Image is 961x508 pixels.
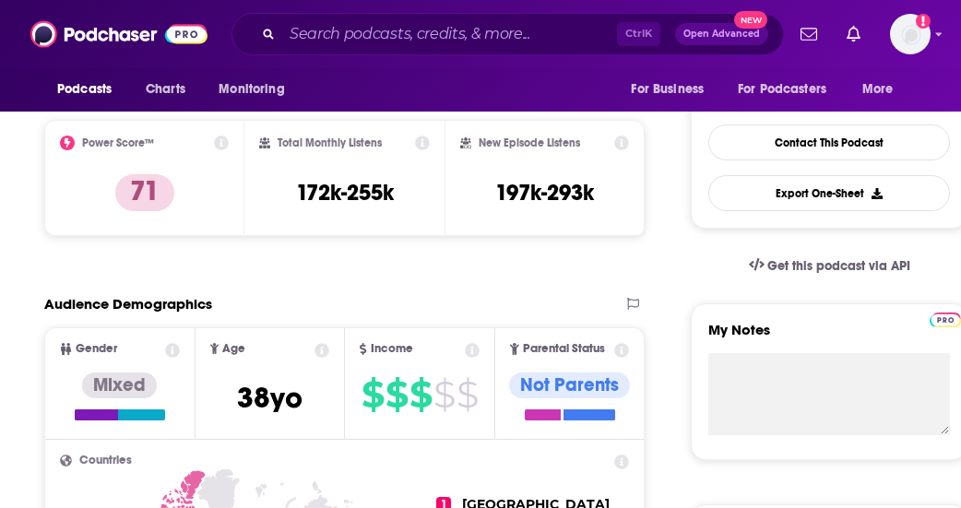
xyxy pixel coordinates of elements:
button: Open AdvancedNew [675,23,768,45]
span: Ctrl K [617,22,660,46]
label: My Notes [708,321,950,353]
span: Parental Status [523,343,605,355]
span: $ [433,380,455,409]
h3: 172k-255k [296,179,394,207]
span: Open Advanced [683,30,760,39]
a: Charts [134,72,196,107]
a: Show notifications dropdown [839,18,868,50]
span: More [862,77,894,102]
img: User Profile [890,14,931,54]
button: open menu [849,72,917,107]
a: Get this podcast via API [734,243,926,289]
button: open menu [618,72,727,107]
div: Not Parents [509,372,630,398]
span: Get this podcast via API [767,258,910,274]
p: 71 [115,174,174,211]
h2: Total Monthly Listens [278,136,382,149]
span: For Business [631,77,704,102]
button: open menu [44,72,136,107]
span: Income [371,343,413,355]
span: For Podcasters [738,77,826,102]
h2: New Episode Listens [479,136,580,149]
button: open menu [206,72,308,107]
a: Contact This Podcast [708,124,950,160]
span: Charts [146,77,185,102]
button: Export One-Sheet [708,175,950,211]
span: Age [222,343,245,355]
button: Show profile menu [890,14,931,54]
span: $ [386,380,408,409]
span: New [734,11,767,29]
span: $ [362,380,384,409]
div: Mixed [82,372,157,398]
span: Logged in as AtriaBooks [890,14,931,54]
svg: Add a profile image [916,14,931,29]
span: Countries [79,455,132,467]
img: Podchaser - Follow, Share and Rate Podcasts [30,17,208,52]
input: Search podcasts, credits, & more... [282,19,617,49]
h2: Audience Demographics [44,295,212,313]
h2: Power Score™ [82,136,154,149]
div: Search podcasts, credits, & more... [231,13,784,55]
span: 38 yo [237,380,303,416]
span: Gender [76,343,117,355]
h3: 197k-293k [495,179,594,207]
span: Monitoring [219,77,284,102]
span: $ [457,380,478,409]
button: open menu [726,72,853,107]
span: Podcasts [57,77,112,102]
a: Show notifications dropdown [793,18,825,50]
span: $ [409,380,432,409]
